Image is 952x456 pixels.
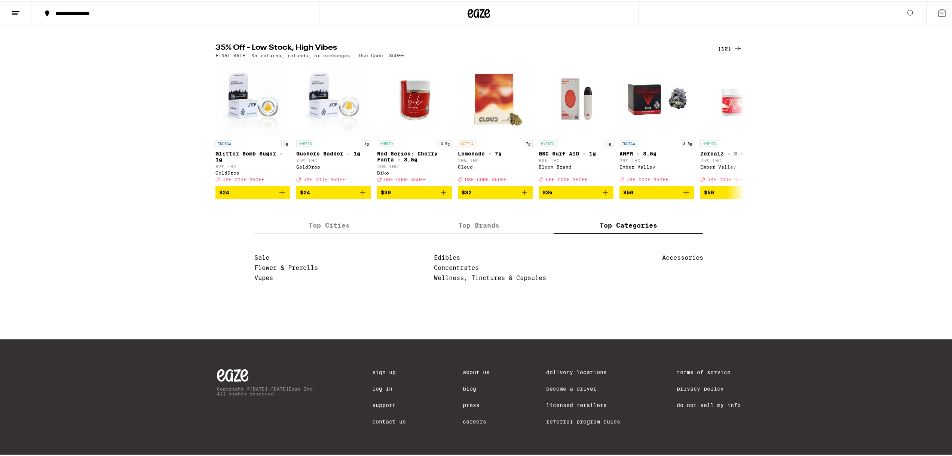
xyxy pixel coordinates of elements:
div: Biko [377,169,452,174]
p: FINAL SALE: No returns, refunds, or exchanges - Use Code: 35OFF [215,52,404,56]
span: USE CODE 35OFF [546,176,588,181]
img: GoldDrop - Gushers Badder - 1g [303,60,364,135]
span: $30 [381,188,391,194]
img: Biko - Red Series: Cherry Fanta - 3.5g [377,60,452,135]
a: Open page for Gushers Badder - 1g from GoldDrop [296,60,371,184]
a: Open page for Lemonade - 7g from Cloud [458,60,533,184]
button: Add to bag [458,185,533,197]
p: SATIVA [458,139,476,145]
label: Top Brands [404,216,554,232]
span: $32 [462,188,472,194]
div: GoldDrop [215,169,290,174]
button: Add to bag [377,185,452,197]
a: Delivery Locations [546,368,620,374]
img: Cloud - Lemonade - 7g [458,60,533,135]
img: GoldDrop - Glitter Bomb Sugar - 1g [222,60,284,135]
span: USE CODE 35OFF [223,176,264,181]
p: 26% THC [377,163,452,167]
span: $36 [542,188,552,194]
span: $24 [300,188,310,194]
span: USE CODE 35OFF [707,176,749,181]
p: 1g [281,139,290,145]
img: Ember Valley - AMPM - 3.5g [619,60,694,135]
a: Careers [463,417,490,423]
a: Terms of Service [677,368,741,374]
a: Do Not Sell My Info [677,401,741,407]
span: USE CODE 35OFF [465,176,507,181]
a: Accessories [662,253,703,260]
a: Open page for Glitter Bomb Sugar - 1g from GoldDrop [215,60,290,184]
p: 3.5g [681,139,694,145]
span: $50 [623,188,633,194]
button: Add to bag [215,185,290,197]
span: $50 [704,188,714,194]
button: Add to bag [296,185,371,197]
a: Become a Driver [546,384,620,390]
p: HYBRID [539,139,557,145]
p: 80% THC [539,157,613,161]
p: 1g [604,139,613,145]
p: Glitter Bomb Sugar - 1g [215,149,290,161]
h2: 35% Off - Low Stock, High Vibes [215,43,705,52]
div: Cloud [458,163,533,168]
a: Support [372,401,406,407]
button: Add to bag [539,185,613,197]
a: Referral Program Rules [546,417,620,423]
p: 20% THC [458,157,533,161]
p: 25% THC [700,157,775,161]
img: Ember Valley - Zerealz - 3.5g [700,60,775,135]
p: 1g [362,139,371,145]
p: GSC Surf AIO - 1g [539,149,613,155]
p: AMPM - 3.5g [619,149,694,155]
a: (12) [718,43,742,52]
div: Bloom Brand [539,163,613,168]
a: About Us [463,368,490,374]
div: tabs [254,216,703,232]
a: Concentrates [434,263,479,270]
a: Open page for Red Series: Cherry Fanta - 3.5g from Biko [377,60,452,184]
p: 75% THC [296,157,371,161]
p: INDICA [619,139,637,145]
a: Contact Us [372,417,406,423]
a: Vapes [254,273,273,280]
a: Licensed Retailers [546,401,620,407]
p: 7g [524,139,533,145]
a: Privacy Policy [677,384,741,390]
a: Open page for Zerealz - 3.5g from Ember Valley [700,60,775,184]
a: Open page for GSC Surf AIO - 1g from Bloom Brand [539,60,613,184]
span: $24 [219,188,229,194]
a: Wellness, Tinctures & Capsules [434,273,546,280]
p: 3.5g [438,139,452,145]
a: Sale [254,253,269,260]
a: Sign Up [372,368,406,374]
p: INDICA [215,139,233,145]
span: USE CODE 35OFF [384,176,426,181]
p: Zerealz - 3.5g [700,149,775,155]
p: 26% THC [619,157,694,161]
div: Ember Valley [619,163,694,168]
span: USE CODE 35OFF [627,176,668,181]
label: Top Cities [254,216,404,232]
a: Press [463,401,490,407]
label: Top Categories [554,216,703,232]
a: Flower & Prerolls [254,263,318,270]
img: Bloom Brand - GSC Surf AIO - 1g [539,60,613,135]
div: GoldDrop [296,163,371,168]
p: Lemonade - 7g [458,149,533,155]
p: HYBRID [296,139,314,145]
p: Red Series: Cherry Fanta - 3.5g [377,149,452,161]
button: Add to bag [619,185,694,197]
span: USE CODE 35OFF [303,176,345,181]
p: HYBRID [377,139,395,145]
a: Edibles [434,253,460,260]
button: Add to bag [700,185,775,197]
p: Gushers Badder - 1g [296,149,371,155]
p: 82% THC [215,163,290,167]
p: HYBRID [700,139,718,145]
a: Blog [463,384,490,390]
p: Copyright © [DATE]-[DATE] Eaze Inc. All rights reserved. [217,385,316,395]
a: Open page for AMPM - 3.5g from Ember Valley [619,60,694,184]
span: Hi. Need any help? [4,5,54,11]
a: Log In [372,384,406,390]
